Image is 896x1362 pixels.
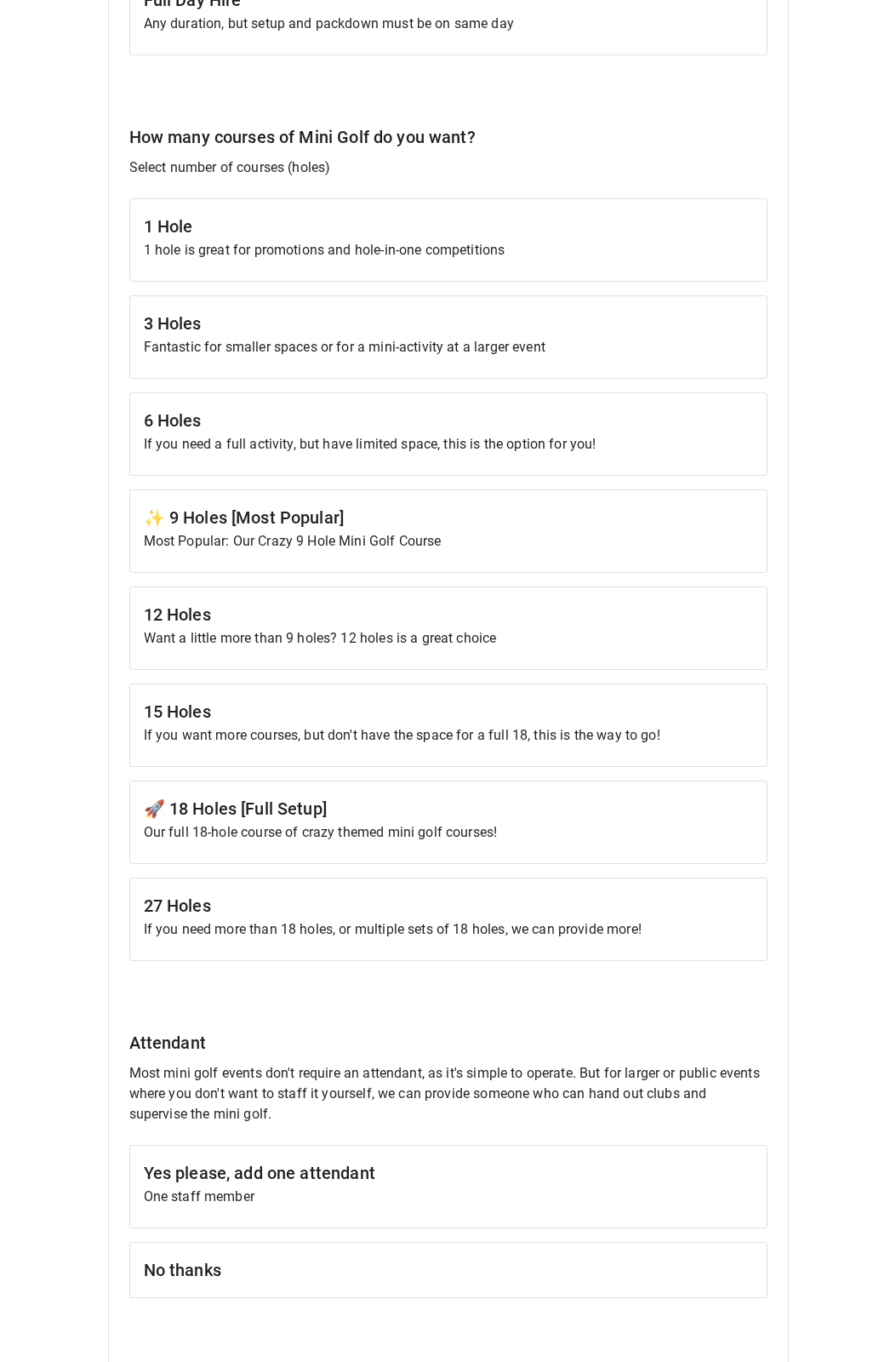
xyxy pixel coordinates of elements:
p: If you need more than 18 holes, or multiple sets of 18 holes, we can provide more! [144,919,753,940]
h6: How many courses of Mini Golf do you want? [129,123,768,151]
h6: Attendant [129,1029,768,1056]
h6: No thanks [144,1256,753,1284]
p: If you need a full activity, but have limited space, this is the option for you! [144,434,753,455]
h6: 6 Holes [144,407,753,434]
p: Fantastic for smaller spaces or for a mini-activity at a larger event [144,337,753,358]
h6: 15 Holes [144,698,753,725]
h6: 12 Holes [144,601,753,628]
h6: 1 Hole [144,213,753,240]
p: 1 hole is great for promotions and hole-in-one competitions [144,240,753,260]
p: Any duration, but setup and packdown must be on same day [144,14,753,34]
p: Our full 18-hole course of crazy themed mini golf courses! [144,822,753,843]
p: One staff member [144,1187,753,1207]
p: If you want more courses, but don't have the space for a full 18, this is the way to go! [144,725,753,746]
h6: ✨ 9 Holes [Most Popular] [144,504,753,531]
h6: 🚀 18 Holes [Full Setup] [144,795,753,822]
p: Select number of courses (holes) [129,157,768,178]
h6: 27 Holes [144,892,753,919]
h6: 3 Holes [144,310,753,337]
p: Want a little more than 9 holes? 12 holes is a great choice [144,628,753,649]
p: Most mini golf events don't require an attendant, as it's simple to operate. But for larger or pu... [129,1063,768,1125]
h6: Yes please, add one attendant [144,1159,753,1187]
p: Most Popular: Our Crazy 9 Hole Mini Golf Course [144,531,753,552]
